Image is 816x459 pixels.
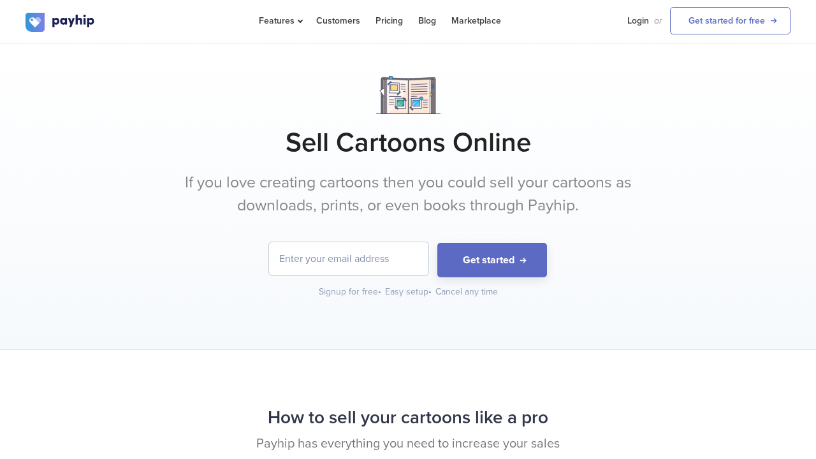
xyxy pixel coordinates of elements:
[25,13,96,32] img: logo.svg
[378,286,381,297] span: •
[319,286,382,298] div: Signup for free
[385,286,433,298] div: Easy setup
[435,286,498,298] div: Cancel any time
[437,243,547,278] button: Get started
[269,242,428,275] input: Enter your email address
[169,171,647,217] p: If you love creating cartoons then you could sell your cartoons as downloads, prints, or even boo...
[25,435,790,453] p: Payhip has everything you need to increase your sales
[428,286,432,297] span: •
[670,7,790,34] a: Get started for free
[25,401,790,435] h2: How to sell your cartoons like a pro
[376,76,441,114] img: Notebook.png
[25,127,790,159] h1: Sell Cartoons Online
[259,15,301,26] span: Features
